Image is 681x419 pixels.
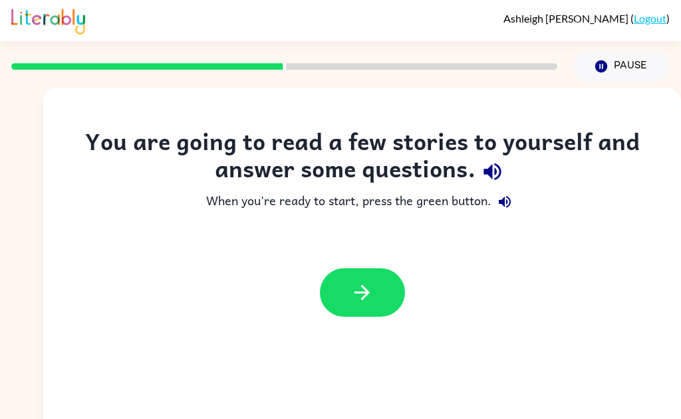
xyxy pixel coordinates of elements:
img: Literably [11,5,85,35]
button: Pause [573,51,670,82]
a: Logout [634,12,666,25]
div: ( ) [503,12,670,25]
div: You are going to read a few stories to yourself and answer some questions. [70,127,654,189]
div: When you're ready to start, press the green button. [70,189,654,215]
span: Ashleigh [PERSON_NAME] [503,12,630,25]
